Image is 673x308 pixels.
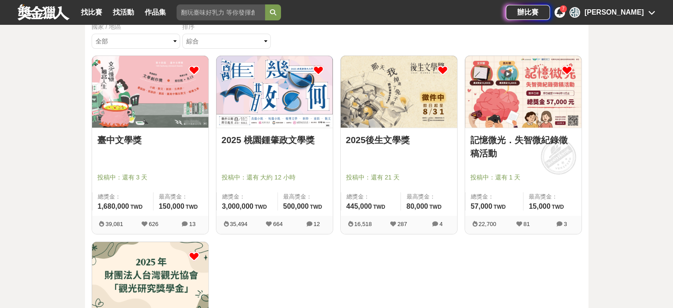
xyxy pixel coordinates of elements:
a: 2025 桃園鍾肇政文學獎 [222,133,327,147]
span: 總獎金： [346,192,396,201]
span: 150,000 [159,203,185,210]
span: TWD [552,204,564,210]
img: Cover Image [341,56,457,128]
span: 總獎金： [471,192,518,201]
a: Cover Image [92,56,208,128]
div: 張 [569,7,580,18]
span: TWD [373,204,385,210]
span: 57,000 [471,203,492,210]
span: 最高獎金： [529,192,576,201]
span: 最高獎金： [406,192,451,201]
a: 辦比賽 [506,5,550,20]
span: 35,494 [230,221,247,227]
span: TWD [429,204,441,210]
img: Cover Image [465,56,581,128]
a: 記憶微光．失智微紀錄徵稿活動 [470,133,576,160]
img: Cover Image [216,56,333,128]
span: 3 [564,221,567,227]
a: 作品集 [141,6,169,19]
a: Cover Image [465,56,581,128]
div: 排序 [182,22,273,31]
span: 13 [189,221,195,227]
span: 445,000 [346,203,372,210]
input: 翻玩臺味好乳力 等你發揮創意！ [177,4,265,20]
span: 投稿中：還有 3 天 [97,173,203,182]
span: 287 [397,221,407,227]
span: 最高獎金： [159,192,203,201]
span: 80,000 [406,203,428,210]
span: TWD [310,204,322,210]
span: 投稿中：還有 21 天 [346,173,452,182]
span: 500,000 [283,203,309,210]
a: 找活動 [109,6,138,19]
span: 12 [313,221,319,227]
span: 664 [273,221,283,227]
span: 4 [439,221,442,227]
span: 81 [523,221,530,227]
a: 2025後生文學獎 [346,133,452,147]
div: 國家 / 地區 [92,22,182,31]
span: 最高獎金： [283,192,327,201]
span: 總獎金： [98,192,148,201]
span: 投稿中：還有 1 天 [470,173,576,182]
span: TWD [131,204,142,210]
div: [PERSON_NAME] [585,7,644,18]
span: 16,518 [354,221,372,227]
span: TWD [493,204,505,210]
span: 3,000,000 [222,203,254,210]
a: Cover Image [216,56,333,128]
span: 總獎金： [222,192,272,201]
span: 15,000 [529,203,550,210]
span: 7 [562,6,565,11]
span: 39,081 [105,221,123,227]
a: Cover Image [341,56,457,128]
span: 1,680,000 [98,203,129,210]
span: 626 [149,221,158,227]
span: 投稿中：還有 大約 12 小時 [222,173,327,182]
span: TWD [186,204,198,210]
a: 找比賽 [77,6,106,19]
span: TWD [255,204,267,210]
span: 22,700 [478,221,496,227]
a: 臺中文學獎 [97,133,203,147]
img: Cover Image [92,56,208,128]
